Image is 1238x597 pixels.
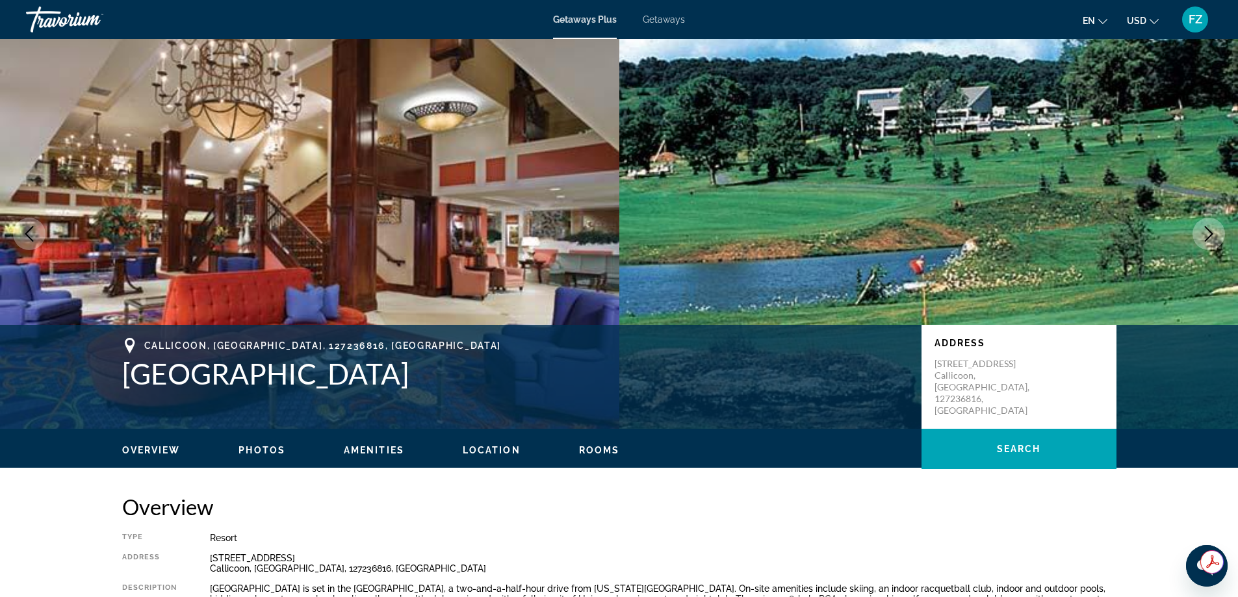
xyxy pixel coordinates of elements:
button: Amenities [344,444,404,456]
button: Change language [1083,11,1107,30]
button: Change currency [1127,11,1159,30]
p: [STREET_ADDRESS] Callicoon, [GEOGRAPHIC_DATA], 127236816, [GEOGRAPHIC_DATA] [935,358,1038,416]
span: Callicoon, [GEOGRAPHIC_DATA], 127236816, [GEOGRAPHIC_DATA] [144,340,501,351]
a: Getaways Plus [553,14,617,25]
button: Overview [122,444,181,456]
span: USD [1127,16,1146,26]
button: Rooms [579,444,620,456]
button: Search [922,429,1116,469]
div: Type [122,533,177,543]
span: en [1083,16,1095,26]
div: Address [122,553,177,574]
span: Search [997,444,1041,454]
a: Getaways [643,14,685,25]
button: Previous image [13,218,45,250]
button: Photos [239,444,285,456]
span: FZ [1189,13,1202,26]
p: Address [935,338,1103,348]
h1: [GEOGRAPHIC_DATA] [122,357,909,390]
iframe: Button to launch messaging window [1186,545,1228,587]
h2: Overview [122,494,1116,520]
div: Resort [210,533,1116,543]
button: Next image [1193,218,1225,250]
button: Location [463,444,521,456]
a: Travorium [26,3,156,36]
button: User Menu [1178,6,1212,33]
div: [STREET_ADDRESS] Callicoon, [GEOGRAPHIC_DATA], 127236816, [GEOGRAPHIC_DATA] [210,553,1116,574]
